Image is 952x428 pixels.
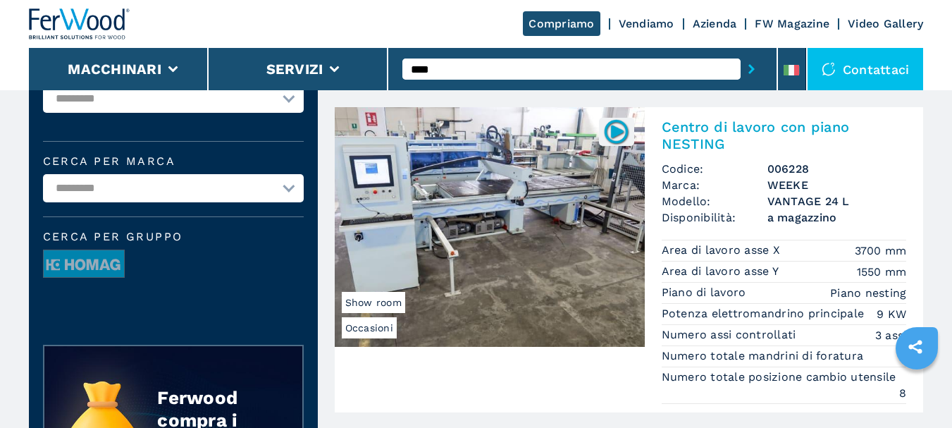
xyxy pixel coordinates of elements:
em: 1550 mm [857,264,907,280]
p: Potenza elettromandrino principale [662,306,868,322]
h3: VANTAGE 24 L [767,193,907,209]
em: 9 KW [877,306,906,322]
h3: WEEKE [767,177,907,193]
span: Disponibilità: [662,209,767,226]
img: Ferwood [29,8,130,39]
img: image [44,250,124,279]
em: Piano nesting [830,285,906,301]
button: Servizi [266,61,323,78]
a: Azienda [693,17,737,30]
button: submit-button [741,53,762,85]
label: Cerca per marca [43,156,304,167]
a: Video Gallery [848,17,923,30]
span: Occasioni [342,317,397,338]
a: Centro di lavoro con piano NESTING WEEKE VANTAGE 24 LOccasioniShow room006228Centro di lavoro con... [335,107,924,412]
a: Compriamo [523,11,600,36]
em: 3700 mm [855,243,907,259]
a: sharethis [898,329,933,365]
p: Area di lavoro asse Y [662,264,783,279]
a: Vendiamo [619,17,674,30]
img: Centro di lavoro con piano NESTING WEEKE VANTAGE 24 L [335,107,645,347]
span: a magazzino [767,209,907,226]
a: FW Magazine [755,17,829,30]
p: Numero totale mandrini di foratura [662,348,867,364]
span: Cerca per Gruppo [43,231,304,243]
span: Show room [342,292,405,313]
em: 3 assi [875,327,907,343]
h2: Centro di lavoro con piano NESTING [662,118,907,152]
img: Contattaci [822,62,836,76]
p: Area di lavoro asse X [662,243,784,258]
p: Numero totale posizione cambio utensile [662,369,900,385]
span: Modello: [662,193,767,209]
iframe: Chat [892,365,941,417]
button: Macchinari [68,61,161,78]
p: Piano di lavoro [662,285,750,300]
span: Marca: [662,177,767,193]
h3: 006228 [767,161,907,177]
span: Codice: [662,161,767,177]
div: Contattaci [808,48,924,90]
img: 006228 [602,118,630,145]
p: Numero assi controllati [662,327,800,343]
